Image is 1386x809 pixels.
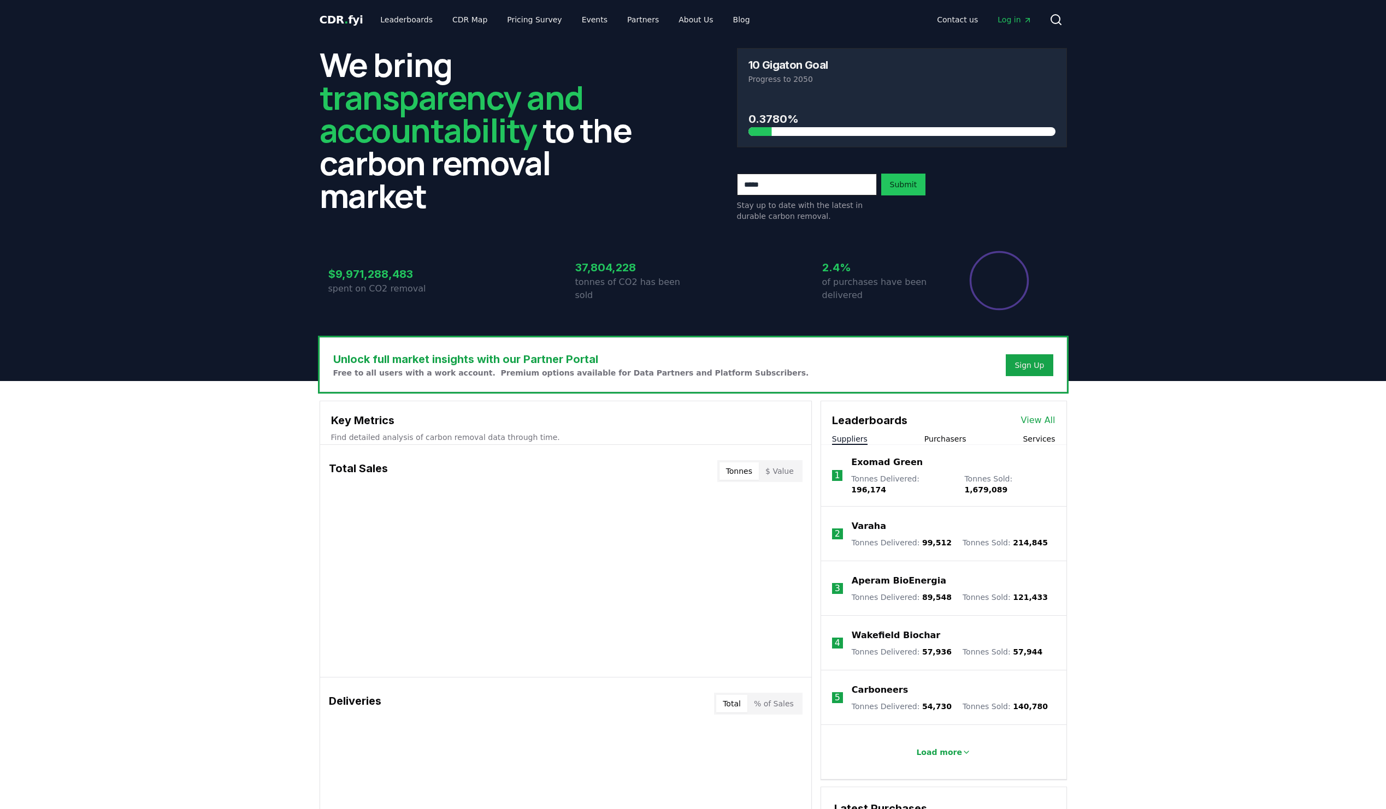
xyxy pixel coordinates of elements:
[1021,414,1055,427] a: View All
[320,12,363,27] a: CDR.fyi
[716,695,747,712] button: Total
[851,473,953,495] p: Tonnes Delivered :
[851,456,923,469] a: Exomad Green
[1023,433,1055,444] button: Services
[832,412,907,429] h3: Leaderboards
[724,10,759,29] a: Blog
[852,520,886,533] a: Varaha
[928,10,987,29] a: Contact us
[852,629,940,642] a: Wakefield Biochar
[852,574,946,587] a: Aperam BioEnergia
[328,282,446,295] p: spent on CO2 removal
[964,485,1007,494] span: 1,679,089
[498,10,570,29] a: Pricing Survey
[924,433,966,444] button: Purchasers
[916,747,962,758] p: Load more
[922,538,952,547] span: 99,512
[1013,593,1048,602] span: 121,433
[333,367,809,378] p: Free to all users with a work account. Premium options available for Data Partners and Platform S...
[371,10,441,29] a: Leaderboards
[371,10,758,29] nav: Main
[822,259,940,276] h3: 2.4%
[963,592,1048,603] p: Tonnes Sold :
[922,702,952,711] span: 54,730
[333,351,809,367] h3: Unlock full market insights with our Partner Portal
[989,10,1040,29] a: Log in
[331,412,800,429] h3: Key Metrics
[922,593,952,602] span: 89,548
[852,701,952,712] p: Tonnes Delivered :
[328,266,446,282] h3: $9,971,288,483
[963,701,1048,712] p: Tonnes Sold :
[998,14,1031,25] span: Log in
[834,469,840,482] p: 1
[1013,702,1048,711] span: 140,780
[575,276,693,302] p: tonnes of CO2 has been sold
[344,13,348,26] span: .
[331,432,800,443] p: Find detailed analysis of carbon removal data through time.
[907,741,980,763] button: Load more
[670,10,722,29] a: About Us
[822,276,940,302] p: of purchases have been delivered
[969,250,1030,311] div: Percentage of sales delivered
[329,693,381,715] h3: Deliveries
[964,473,1055,495] p: Tonnes Sold :
[575,259,693,276] h3: 37,804,228
[1013,647,1042,656] span: 57,944
[1013,538,1048,547] span: 214,845
[748,111,1055,127] h3: 0.3780%
[835,582,840,595] p: 3
[928,10,1040,29] nav: Main
[852,646,952,657] p: Tonnes Delivered :
[737,200,877,222] p: Stay up to date with the latest in durable carbon removal.
[835,637,840,650] p: 4
[835,527,840,540] p: 2
[329,460,388,482] h3: Total Sales
[748,60,828,70] h3: 10 Gigaton Goal
[881,174,926,195] button: Submit
[573,10,616,29] a: Events
[748,74,1055,85] p: Progress to 2050
[320,75,583,152] span: transparency and accountability
[1015,360,1044,371] a: Sign Up
[963,646,1042,657] p: Tonnes Sold :
[444,10,496,29] a: CDR Map
[719,462,759,480] button: Tonnes
[963,537,1048,548] p: Tonnes Sold :
[922,647,952,656] span: 57,936
[852,592,952,603] p: Tonnes Delivered :
[618,10,668,29] a: Partners
[851,485,886,494] span: 196,174
[832,433,868,444] button: Suppliers
[1006,354,1053,376] button: Sign Up
[759,462,800,480] button: $ Value
[747,695,800,712] button: % of Sales
[320,48,650,212] h2: We bring to the carbon removal market
[852,683,908,697] a: Carboneers
[852,537,952,548] p: Tonnes Delivered :
[835,691,840,704] p: 5
[320,13,363,26] span: CDR fyi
